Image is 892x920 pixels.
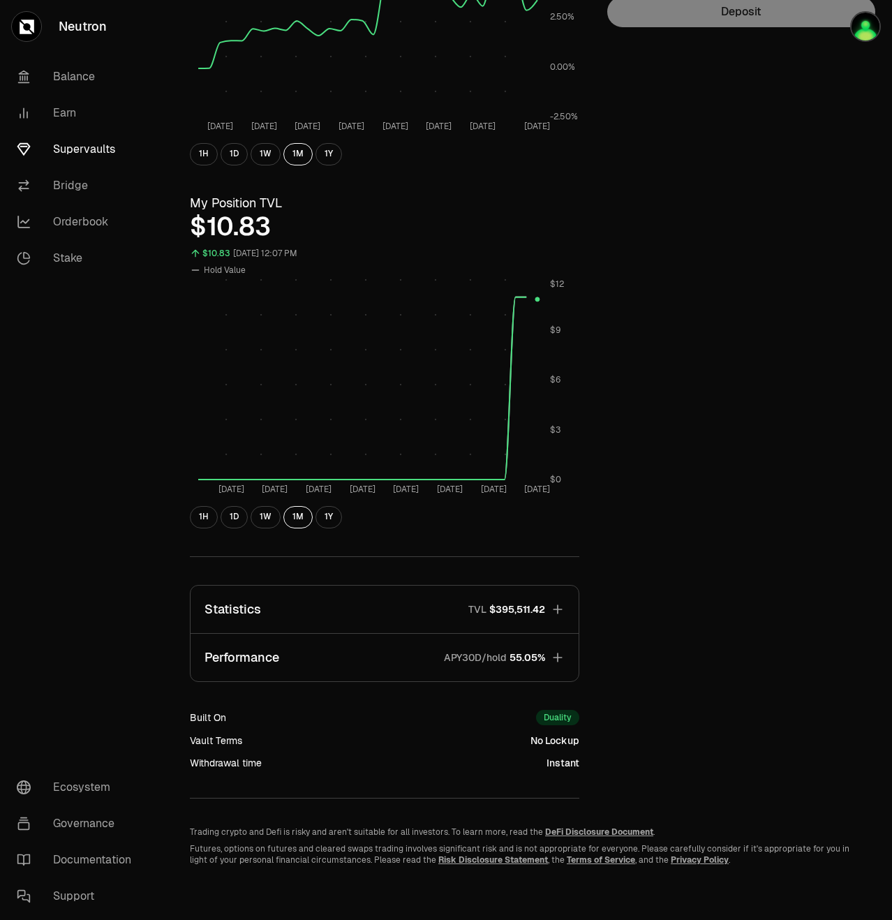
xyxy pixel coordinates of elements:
[481,484,507,495] tspan: [DATE]
[221,143,248,165] button: 1D
[190,843,858,866] p: Futures, options on futures and cleared swaps trading involves significant risk and is not approp...
[550,424,560,436] tspan: $3
[190,143,218,165] button: 1H
[6,878,151,914] a: Support
[438,854,548,866] a: Risk Disclosure Statement
[671,854,729,866] a: Privacy Policy
[233,246,297,262] div: [DATE] 12:07 PM
[205,600,261,619] p: Statistics
[850,11,881,42] img: Jay Keplr
[190,711,226,725] div: Built On
[190,193,579,213] h3: My Position TVL
[393,484,419,495] tspan: [DATE]
[207,121,233,132] tspan: [DATE]
[205,648,279,667] p: Performance
[251,506,281,528] button: 1W
[567,854,635,866] a: Terms of Service
[315,143,342,165] button: 1Y
[218,484,244,495] tspan: [DATE]
[6,168,151,204] a: Bridge
[489,602,545,616] span: $395,511.42
[221,506,248,528] button: 1D
[190,756,262,770] div: Withdrawal time
[6,240,151,276] a: Stake
[550,11,574,22] tspan: 2.50%
[545,826,653,838] a: DeFi Disclosure Document
[382,121,408,132] tspan: [DATE]
[550,111,578,122] tspan: -2.50%
[251,143,281,165] button: 1W
[510,651,545,665] span: 55.05%
[524,484,550,495] tspan: [DATE]
[204,265,246,276] span: Hold Value
[550,325,560,336] tspan: $9
[6,59,151,95] a: Balance
[6,842,151,878] a: Documentation
[6,769,151,806] a: Ecosystem
[550,61,575,73] tspan: 0.00%
[550,474,561,485] tspan: $0
[283,506,313,528] button: 1M
[6,204,151,240] a: Orderbook
[6,131,151,168] a: Supervaults
[547,756,579,770] div: Instant
[550,279,564,290] tspan: $12
[315,506,342,528] button: 1Y
[262,484,288,495] tspan: [DATE]
[468,602,486,616] p: TVL
[470,121,496,132] tspan: [DATE]
[190,826,858,838] p: Trading crypto and Defi is risky and aren't suitable for all investors. To learn more, read the .
[530,734,579,748] div: No Lockup
[444,651,507,665] p: APY30D/hold
[190,734,242,748] div: Vault Terms
[251,121,277,132] tspan: [DATE]
[6,95,151,131] a: Earn
[350,484,376,495] tspan: [DATE]
[190,506,218,528] button: 1H
[339,121,364,132] tspan: [DATE]
[550,374,560,385] tspan: $6
[524,121,550,132] tspan: [DATE]
[306,484,332,495] tspan: [DATE]
[191,634,579,681] button: PerformanceAPY30D/hold55.05%
[6,806,151,842] a: Governance
[202,246,230,262] div: $10.83
[191,586,579,633] button: StatisticsTVL$395,511.42
[295,121,320,132] tspan: [DATE]
[536,710,579,725] div: Duality
[190,213,579,241] div: $10.83
[426,121,452,132] tspan: [DATE]
[437,484,463,495] tspan: [DATE]
[283,143,313,165] button: 1M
